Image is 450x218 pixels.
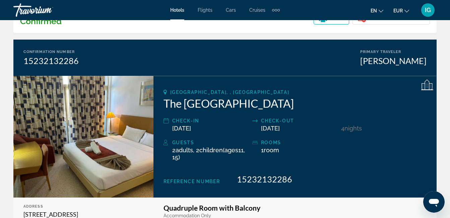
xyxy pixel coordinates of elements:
h2: The [GEOGRAPHIC_DATA] [164,97,427,110]
span: 2 [172,147,193,154]
span: , 2 [172,147,245,161]
div: 15232132286 [23,56,79,66]
span: Nights [344,125,362,132]
div: Check-out [261,117,338,125]
button: Extra navigation items [272,5,280,15]
a: Cruises [249,7,265,13]
span: Children [199,147,223,154]
span: ages [224,147,238,154]
div: Guests [172,139,249,147]
button: Cancel Reservation [352,12,430,24]
span: Adults [176,147,193,154]
div: rooms [261,139,338,147]
span: Room [264,147,279,154]
div: Check-in [172,117,249,125]
img: The St. Georges Park Hotel [13,76,153,198]
span: ( 11, 15) [172,147,245,161]
span: 15232132286 [237,174,292,184]
button: Change language [371,6,383,15]
button: Change currency [393,6,409,15]
span: Reference Number [164,179,220,184]
div: Confirmation Number [23,50,79,54]
div: [PERSON_NAME] [360,56,427,66]
span: [DATE] [172,125,191,132]
a: Hotels [170,7,184,13]
span: [GEOGRAPHIC_DATA], , [GEOGRAPHIC_DATA] [170,90,290,95]
button: User Menu [419,3,437,17]
span: [DATE] [261,125,280,132]
span: IG [425,7,431,13]
button: Print [314,12,349,24]
h3: Quadruple Room with Balcony [164,204,427,212]
a: Flights [198,7,212,13]
span: 4 [341,125,344,132]
span: en [371,8,377,13]
h3: Confirmed [20,16,71,26]
a: Cars [226,7,236,13]
span: 1 [261,147,279,154]
a: Cancel Reservation [352,14,430,21]
div: Address [23,204,143,209]
span: EUR [393,8,403,13]
iframe: Button to launch messaging window [423,191,445,213]
div: Primary Traveler [360,50,427,54]
a: Travorium [13,1,80,19]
